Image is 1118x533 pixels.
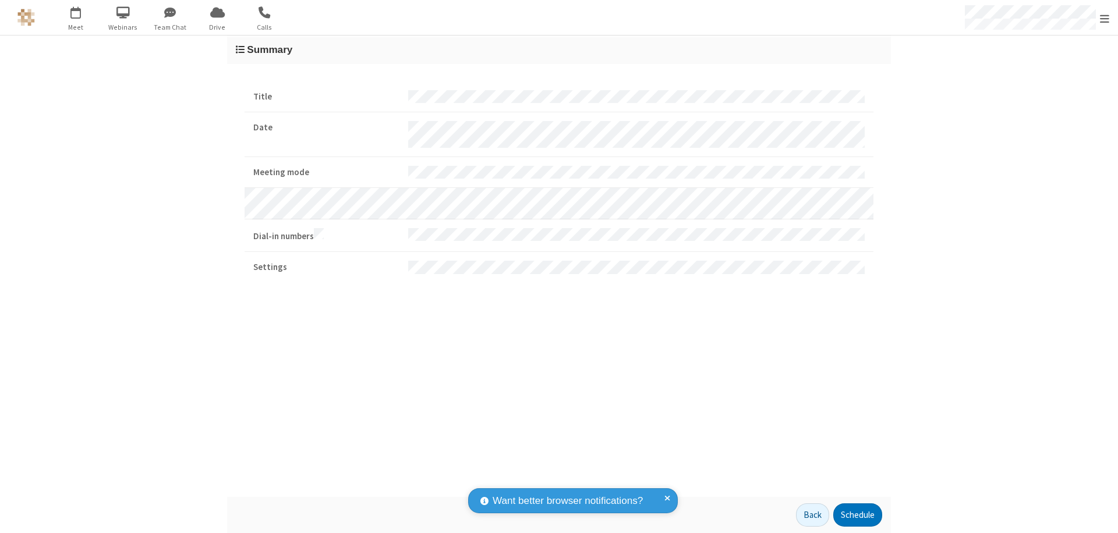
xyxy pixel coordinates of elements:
span: Calls [243,22,286,33]
strong: Dial-in numbers [253,228,399,243]
strong: Meeting mode [253,166,399,179]
img: QA Selenium DO NOT DELETE OR CHANGE [17,9,35,26]
button: Schedule [833,503,882,527]
span: Meet [54,22,98,33]
span: Drive [196,22,239,33]
button: Back [796,503,829,527]
strong: Settings [253,261,399,274]
span: Summary [247,44,292,55]
strong: Date [253,121,399,134]
iframe: Chat [1089,503,1109,525]
strong: Title [253,90,399,104]
span: Want better browser notifications? [493,493,643,509]
span: Team Chat [148,22,192,33]
span: Webinars [101,22,145,33]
